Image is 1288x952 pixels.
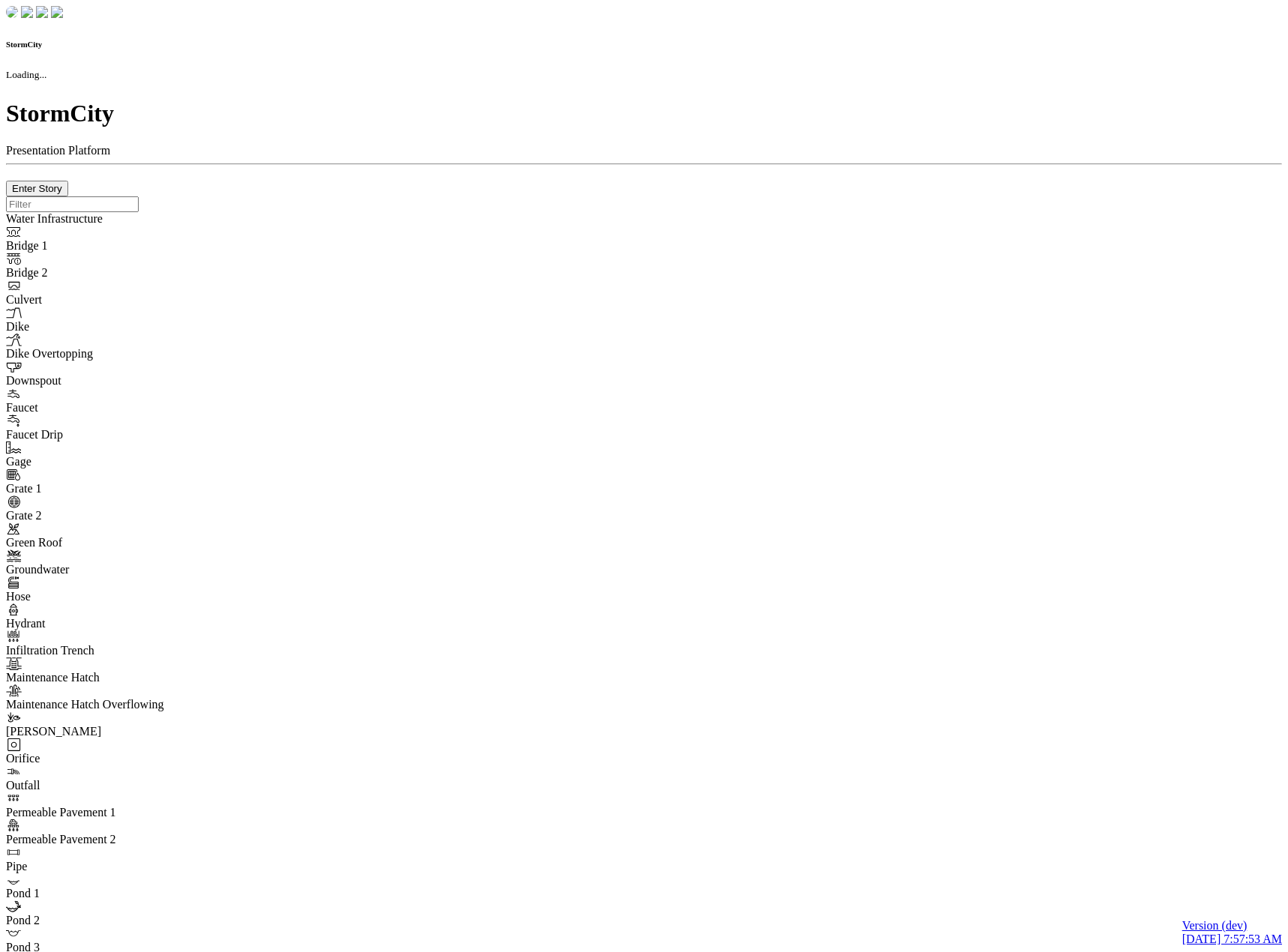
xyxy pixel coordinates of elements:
div: Maintenance Hatch Overflowing [6,698,210,711]
div: Grate 1 [6,482,210,495]
div: Faucet [6,401,210,415]
div: Orifice [6,752,210,765]
div: Outfall [6,779,210,792]
div: Permeable Pavement 1 [6,806,210,819]
input: Filter [6,196,139,212]
span: Presentation Platform [6,144,110,157]
div: Infiltration Trench [6,644,210,657]
h6: StormCity [6,40,1282,49]
div: Maintenance Hatch [6,671,210,684]
div: Pond 2 [6,914,210,927]
div: Culvert [6,293,210,307]
div: Bridge 2 [6,266,210,280]
div: Faucet Drip [6,428,210,442]
div: Pond 1 [6,887,210,900]
div: Hydrant [6,617,210,630]
div: Groundwater [6,563,210,576]
img: chi-fish-blink.png [51,6,63,18]
div: Water Infrastructure [6,212,210,226]
div: Pipe [6,860,210,873]
div: Green Roof [6,536,210,549]
div: Grate 2 [6,509,210,522]
img: chi-fish-down.png [21,6,33,18]
img: chi-fish-up.png [36,6,48,18]
img: chi-fish-up.png [6,6,18,18]
small: Loading... [6,69,46,80]
div: Downspout [6,374,210,388]
div: Gage [6,455,210,469]
a: Version (dev) [DATE] 7:57:53 AM [1182,919,1282,946]
div: Bridge 1 [6,239,210,253]
button: Enter Story [6,181,68,196]
div: Permeable Pavement 2 [6,833,210,846]
h1: StormCity [6,100,1282,127]
div: Dike Overtopping [6,347,210,361]
div: [PERSON_NAME] [6,725,210,738]
span: [DATE] 7:57:53 AM [1182,933,1282,945]
div: Hose [6,590,210,603]
div: Dike [6,320,210,334]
